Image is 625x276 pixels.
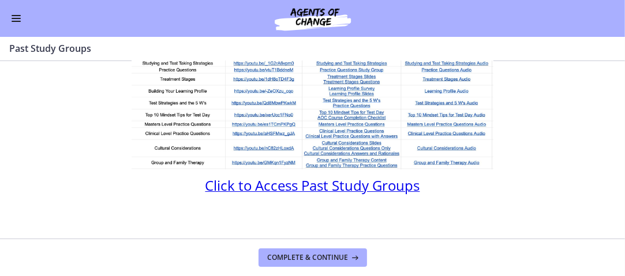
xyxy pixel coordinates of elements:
[9,41,602,55] h3: Past Study Groups
[132,18,493,169] img: 1734296146716.jpeg
[259,248,367,267] button: Complete & continue
[205,181,420,194] a: Click to Access Past Study Groups
[268,253,349,262] span: Complete & continue
[205,176,420,195] span: Click to Access Past Study Groups
[9,12,23,25] button: Enable menu
[244,5,382,32] img: Agents of Change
